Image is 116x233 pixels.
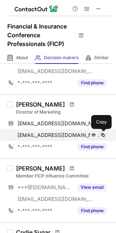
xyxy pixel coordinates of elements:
[78,79,107,87] button: Reveal Button
[16,55,28,61] span: About
[18,68,93,75] span: [EMAIL_ADDRESS][DOMAIN_NAME]
[7,22,73,48] h1: Financial & Insurance Conference Professionals (FICP)
[15,4,58,13] img: ContactOut v5.3.10
[18,196,93,202] span: [EMAIL_ADDRESS][DOMAIN_NAME]
[78,184,107,191] button: Reveal Button
[78,143,107,150] button: Reveal Button
[16,165,65,172] div: [PERSON_NAME]
[16,101,65,108] div: [PERSON_NAME]
[78,207,107,214] button: Reveal Button
[94,55,109,61] span: Similar
[16,109,112,115] div: Director of Marketing
[18,184,73,191] span: ***@[DOMAIN_NAME]
[18,132,101,138] span: [EMAIL_ADDRESS][DOMAIN_NAME]
[16,173,112,179] div: Member FICP Influence Committee
[44,55,78,61] span: Decision makers
[18,120,101,127] span: [EMAIL_ADDRESS][DOMAIN_NAME]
